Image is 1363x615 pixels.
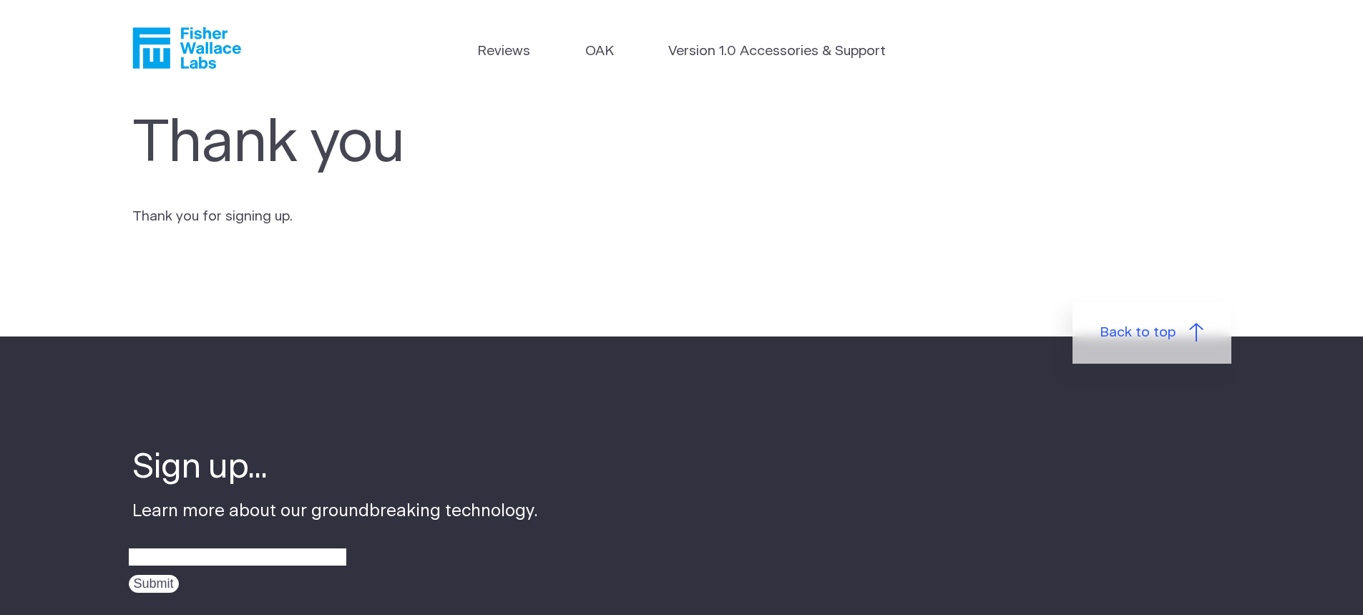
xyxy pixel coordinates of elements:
[129,575,179,593] input: Submit
[132,210,293,223] span: Thank you for signing up.
[668,42,886,62] a: Version 1.0 Accessories & Support
[1073,302,1231,364] a: Back to top
[132,27,241,69] a: Fisher Wallace
[1100,323,1176,344] span: Back to top
[132,110,751,178] h1: Thank you
[585,42,614,62] a: OAK
[132,445,538,491] h4: Sign up...
[477,42,530,62] a: Reviews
